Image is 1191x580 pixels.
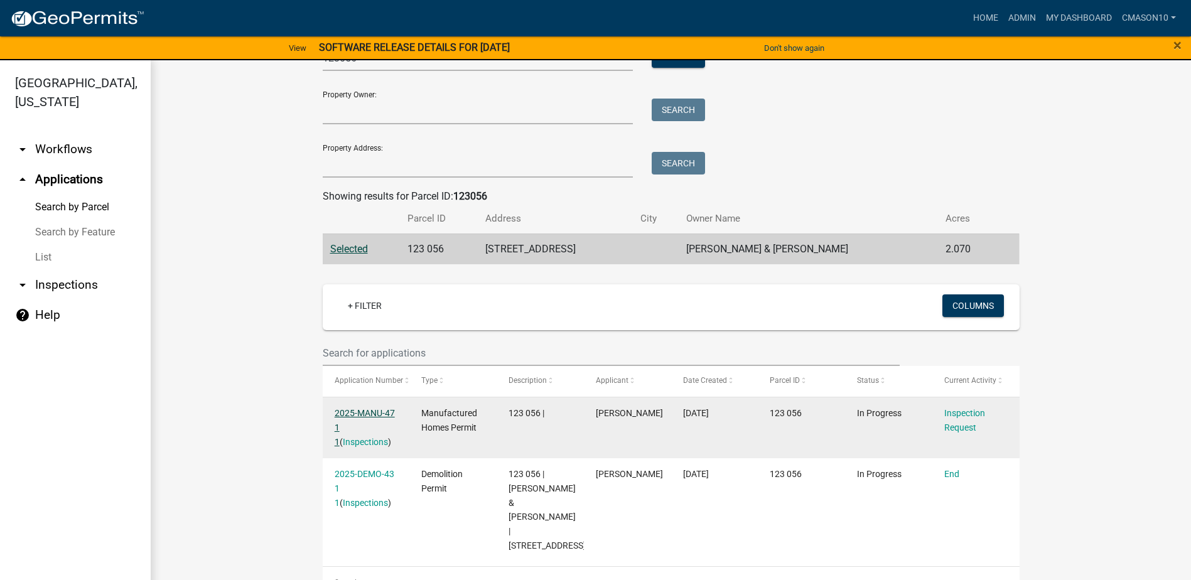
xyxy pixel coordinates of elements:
[938,204,997,234] th: Acres
[330,243,368,255] a: Selected
[335,376,403,385] span: Application Number
[335,467,397,510] div: ( )
[15,172,30,187] i: arrow_drop_up
[400,204,478,234] th: Parcel ID
[453,190,487,202] strong: 123056
[421,408,477,432] span: Manufactured Homes Permit
[15,277,30,293] i: arrow_drop_down
[509,376,547,385] span: Description
[845,366,932,396] datatable-header-cell: Status
[683,408,709,418] span: 08/21/2025
[1117,6,1181,30] a: cmason10
[15,142,30,157] i: arrow_drop_down
[335,406,397,449] div: ( )
[968,6,1003,30] a: Home
[770,469,802,479] span: 123 056
[1003,6,1041,30] a: Admin
[857,408,902,418] span: In Progress
[335,408,395,447] a: 2025-MANU-47 1 1
[770,408,802,418] span: 123 056
[770,376,800,385] span: Parcel ID
[932,366,1020,396] datatable-header-cell: Current Activity
[343,498,388,508] a: Inspections
[421,469,463,493] span: Demolition Permit
[857,376,879,385] span: Status
[421,376,438,385] span: Type
[323,189,1020,204] div: Showing results for Parcel ID:
[944,469,959,479] a: End
[15,308,30,323] i: help
[942,294,1004,317] button: Columns
[596,408,663,418] span: melinda ingram
[944,408,985,432] a: Inspection Request
[338,294,392,317] a: + Filter
[335,469,394,508] a: 2025-DEMO-43 1 1
[323,366,410,396] datatable-header-cell: Application Number
[679,234,939,264] td: [PERSON_NAME] & [PERSON_NAME]
[671,366,758,396] datatable-header-cell: Date Created
[478,204,632,234] th: Address
[323,340,900,366] input: Search for applications
[683,469,709,479] span: 07/07/2025
[857,469,902,479] span: In Progress
[509,408,544,418] span: 123 056 |
[400,234,478,264] td: 123 056
[319,41,510,53] strong: SOFTWARE RELEASE DETAILS FOR [DATE]
[759,38,829,58] button: Don't show again
[633,204,679,234] th: City
[596,376,628,385] span: Applicant
[497,366,584,396] datatable-header-cell: Description
[409,366,497,396] datatable-header-cell: Type
[596,469,663,479] span: melinda ingram
[343,437,388,447] a: Inspections
[478,234,632,264] td: [STREET_ADDRESS]
[509,469,586,550] span: 123 056 | GRANDT LINDA & STEVEN | 143 Harbor Dr
[758,366,845,396] datatable-header-cell: Parcel ID
[652,152,705,175] button: Search
[938,234,997,264] td: 2.070
[652,99,705,121] button: Search
[1173,36,1182,54] span: ×
[1173,38,1182,53] button: Close
[683,376,727,385] span: Date Created
[284,38,311,58] a: View
[584,366,671,396] datatable-header-cell: Applicant
[679,204,939,234] th: Owner Name
[944,376,996,385] span: Current Activity
[1041,6,1117,30] a: My Dashboard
